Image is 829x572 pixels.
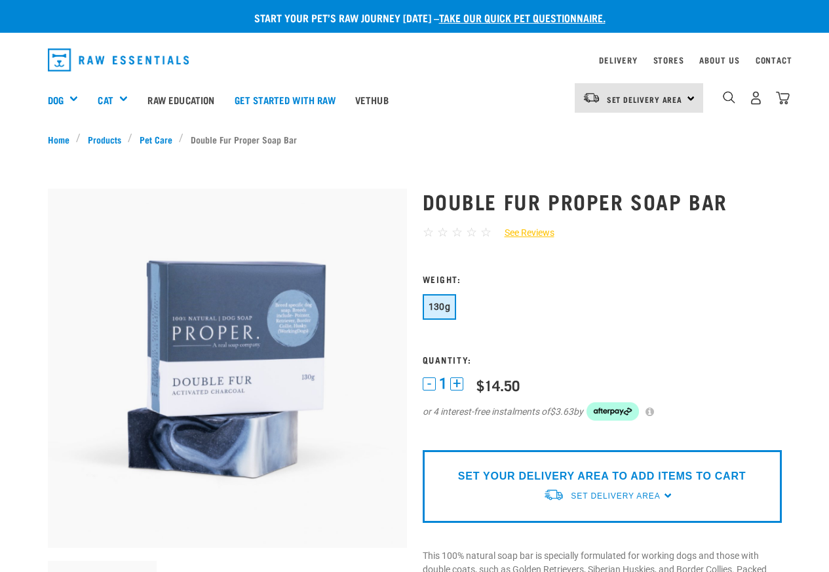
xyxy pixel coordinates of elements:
[480,225,492,240] span: ☆
[439,377,447,391] span: 1
[423,274,782,284] h3: Weight:
[48,189,407,548] img: Double fur soap
[776,91,790,105] img: home-icon@2x.png
[653,58,684,62] a: Stores
[543,488,564,502] img: van-moving.png
[423,402,782,421] div: or 4 interest-free instalments of by
[466,225,477,240] span: ☆
[48,48,189,71] img: Raw Essentials Logo
[571,491,660,501] span: Set Delivery Area
[452,225,463,240] span: ☆
[81,132,128,146] a: Products
[699,58,739,62] a: About Us
[439,14,606,20] a: take our quick pet questionnaire.
[225,73,345,126] a: Get started with Raw
[458,468,746,484] p: SET YOUR DELIVERY AREA TO ADD ITEMS TO CART
[423,377,436,391] button: -
[48,92,64,107] a: Dog
[756,58,792,62] a: Contact
[98,92,113,107] a: Cat
[132,132,179,146] a: Pet Care
[550,405,573,419] span: $3.63
[749,91,763,105] img: user.png
[138,73,224,126] a: Raw Education
[345,73,398,126] a: Vethub
[423,189,782,213] h1: Double Fur Proper Soap Bar
[423,294,457,320] button: 130g
[450,377,463,391] button: +
[599,58,637,62] a: Delivery
[437,225,448,240] span: ☆
[607,97,683,102] span: Set Delivery Area
[723,91,735,104] img: home-icon-1@2x.png
[423,354,782,364] h3: Quantity:
[48,132,782,146] nav: breadcrumbs
[429,301,451,312] span: 130g
[583,92,600,104] img: van-moving.png
[587,402,639,421] img: Afterpay
[48,132,77,146] a: Home
[37,43,792,77] nav: dropdown navigation
[476,377,520,393] div: $14.50
[492,226,554,240] a: See Reviews
[423,225,434,240] span: ☆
